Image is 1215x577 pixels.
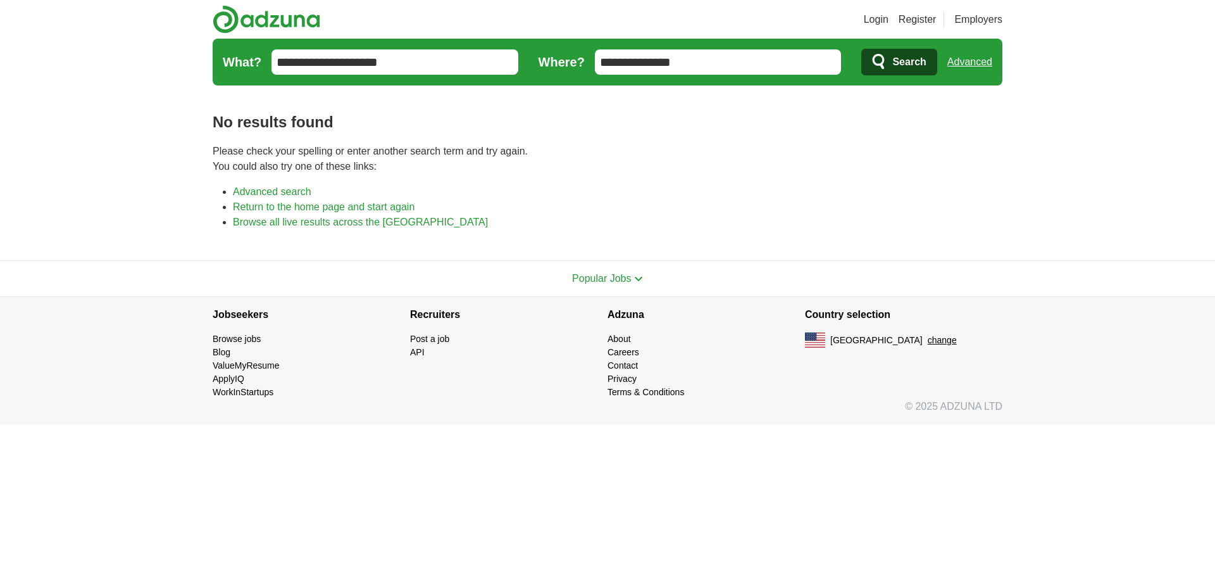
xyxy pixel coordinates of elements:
h1: No results found [213,111,1002,134]
label: Where? [539,53,585,72]
a: Advanced search [233,186,311,197]
button: change [928,334,957,347]
a: Contact [607,360,638,371]
a: Advanced [947,49,992,75]
a: Return to the home page and start again [233,201,414,212]
a: Terms & Conditions [607,387,684,397]
a: Blog [213,347,230,357]
span: Popular Jobs [572,273,631,284]
button: Search [861,49,937,75]
a: Privacy [607,374,637,384]
img: Adzuna logo [213,5,320,34]
a: Browse all live results across the [GEOGRAPHIC_DATA] [233,217,488,227]
div: © 2025 ADZUNA LTD [202,399,1012,424]
a: WorkInStartups [213,387,273,397]
span: Search [892,49,926,75]
span: [GEOGRAPHIC_DATA] [830,334,923,347]
img: US flag [805,333,825,348]
a: Employers [954,12,1002,27]
a: Careers [607,347,639,357]
a: API [410,347,425,357]
a: About [607,334,631,344]
a: ValueMyResume [213,360,280,371]
p: Please check your spelling or enter another search term and try again. You could also try one of ... [213,144,1002,174]
a: Register [899,12,937,27]
a: Browse jobs [213,334,261,344]
a: Post a job [410,334,449,344]
h4: Country selection [805,297,1002,333]
a: ApplyIQ [213,374,244,384]
label: What? [223,53,261,72]
a: Login [864,12,888,27]
img: toggle icon [634,276,643,282]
